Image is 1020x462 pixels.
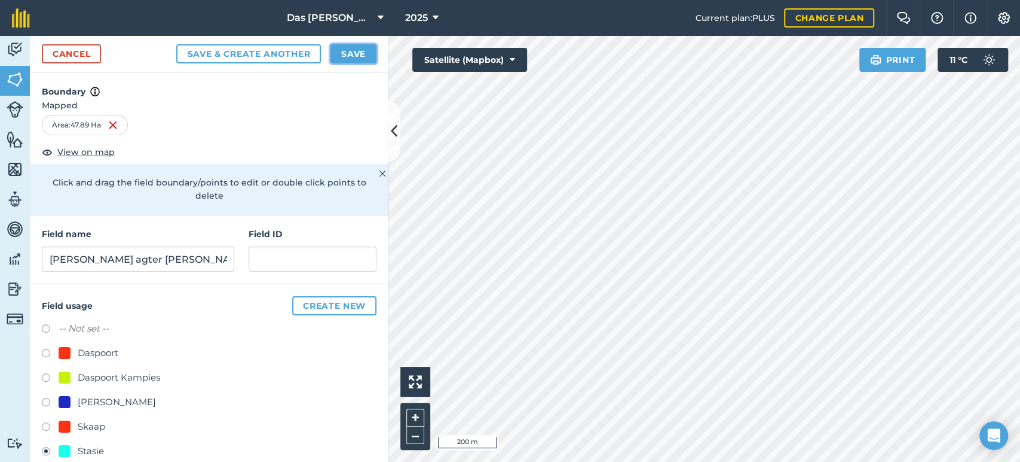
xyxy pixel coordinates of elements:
[7,280,23,298] img: svg+xml;base64,PD94bWwgdmVyc2lvbj0iMS4wIiBlbmNvZGluZz0idXRmLTgiPz4KPCEtLSBHZW5lcmF0b3I6IEFkb2JlIE...
[409,375,422,388] img: Four arrows, one pointing top left, one top right, one bottom right and the last bottom left
[979,421,1008,450] div: Open Intercom Messenger
[330,44,376,63] button: Save
[406,409,424,427] button: +
[379,166,386,181] img: svg+xml;base64,PHN2ZyB4bWxucz0iaHR0cDovL3d3dy53My5vcmcvMjAwMC9zdmciIHdpZHRoPSIyMiIgaGVpZ2h0PSIzMC...
[938,48,1008,72] button: 11 °C
[406,427,424,444] button: –
[949,48,967,72] span: 11 ° C
[78,420,105,434] div: Skaap
[997,12,1011,24] img: A cog icon
[7,437,23,449] img: svg+xml;base64,PD94bWwgdmVyc2lvbj0iMS4wIiBlbmNvZGluZz0idXRmLTgiPz4KPCEtLSBHZW5lcmF0b3I6IEFkb2JlIE...
[930,12,944,24] img: A question mark icon
[7,220,23,238] img: svg+xml;base64,PD94bWwgdmVyc2lvbj0iMS4wIiBlbmNvZGluZz0idXRmLTgiPz4KPCEtLSBHZW5lcmF0b3I6IEFkb2JlIE...
[176,44,321,63] button: Save & Create Another
[896,12,911,24] img: Two speech bubbles overlapping with the left bubble in the forefront
[870,53,881,67] img: svg+xml;base64,PHN2ZyB4bWxucz0iaHR0cDovL3d3dy53My5vcmcvMjAwMC9zdmciIHdpZHRoPSIxOSIgaGVpZ2h0PSIyNC...
[42,227,234,241] h4: Field name
[695,11,774,25] span: Current plan : PLUS
[42,44,101,63] a: Cancel
[42,296,376,315] h4: Field usage
[42,115,128,135] div: Area : 47.89 Ha
[7,311,23,327] img: svg+xml;base64,PD94bWwgdmVyc2lvbj0iMS4wIiBlbmNvZGluZz0idXRmLTgiPz4KPCEtLSBHZW5lcmF0b3I6IEFkb2JlIE...
[7,190,23,208] img: svg+xml;base64,PD94bWwgdmVyc2lvbj0iMS4wIiBlbmNvZGluZz0idXRmLTgiPz4KPCEtLSBHZW5lcmF0b3I6IEFkb2JlIE...
[964,11,976,25] img: svg+xml;base64,PHN2ZyB4bWxucz0iaHR0cDovL3d3dy53My5vcmcvMjAwMC9zdmciIHdpZHRoPSIxNyIgaGVpZ2h0PSIxNy...
[7,130,23,148] img: svg+xml;base64,PHN2ZyB4bWxucz0iaHR0cDovL3d3dy53My5vcmcvMjAwMC9zdmciIHdpZHRoPSI1NiIgaGVpZ2h0PSI2MC...
[7,160,23,178] img: svg+xml;base64,PHN2ZyB4bWxucz0iaHR0cDovL3d3dy53My5vcmcvMjAwMC9zdmciIHdpZHRoPSI1NiIgaGVpZ2h0PSI2MC...
[78,395,156,409] div: [PERSON_NAME]
[78,370,160,385] div: Daspoort Kampies
[292,296,376,315] button: Create new
[30,99,388,112] span: Mapped
[42,176,376,203] p: Click and drag the field boundary/points to edit or double click points to delete
[7,101,23,118] img: svg+xml;base64,PD94bWwgdmVyc2lvbj0iMS4wIiBlbmNvZGluZz0idXRmLTgiPz4KPCEtLSBHZW5lcmF0b3I6IEFkb2JlIE...
[7,71,23,89] img: svg+xml;base64,PHN2ZyB4bWxucz0iaHR0cDovL3d3dy53My5vcmcvMjAwMC9zdmciIHdpZHRoPSI1NiIgaGVpZ2h0PSI2MC...
[249,227,376,241] h4: Field ID
[42,145,53,159] img: svg+xml;base64,PHN2ZyB4bWxucz0iaHR0cDovL3d3dy53My5vcmcvMjAwMC9zdmciIHdpZHRoPSIxOCIgaGVpZ2h0PSIyNC...
[784,8,874,28] a: Change plan
[42,145,115,159] button: View on map
[12,8,30,28] img: fieldmargin Logo
[90,84,100,99] img: svg+xml;base64,PHN2ZyB4bWxucz0iaHR0cDovL3d3dy53My5vcmcvMjAwMC9zdmciIHdpZHRoPSIxNyIgaGVpZ2h0PSIxNy...
[57,145,115,159] span: View on map
[287,11,373,25] span: Das [PERSON_NAME]
[59,321,109,336] label: -- Not set --
[412,48,527,72] button: Satellite (Mapbox)
[108,118,118,132] img: svg+xml;base64,PHN2ZyB4bWxucz0iaHR0cDovL3d3dy53My5vcmcvMjAwMC9zdmciIHdpZHRoPSIxNiIgaGVpZ2h0PSIyNC...
[859,48,926,72] button: Print
[7,41,23,59] img: svg+xml;base64,PD94bWwgdmVyc2lvbj0iMS4wIiBlbmNvZGluZz0idXRmLTgiPz4KPCEtLSBHZW5lcmF0b3I6IEFkb2JlIE...
[977,48,1001,72] img: svg+xml;base64,PD94bWwgdmVyc2lvbj0iMS4wIiBlbmNvZGluZz0idXRmLTgiPz4KPCEtLSBHZW5lcmF0b3I6IEFkb2JlIE...
[78,444,104,458] div: Stasie
[30,72,388,99] h4: Boundary
[405,11,428,25] span: 2025
[7,250,23,268] img: svg+xml;base64,PD94bWwgdmVyc2lvbj0iMS4wIiBlbmNvZGluZz0idXRmLTgiPz4KPCEtLSBHZW5lcmF0b3I6IEFkb2JlIE...
[78,346,118,360] div: Daspoort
